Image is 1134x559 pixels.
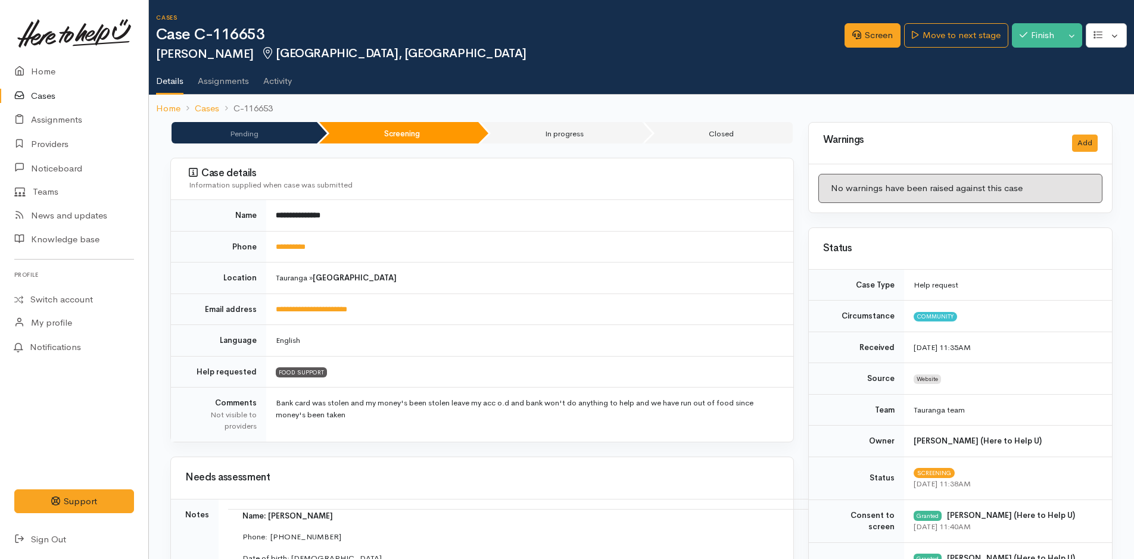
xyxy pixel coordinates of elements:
[198,60,249,93] a: Assignments
[1012,23,1062,48] button: Finish
[171,325,266,357] td: Language
[242,531,836,543] p: Phone: [PHONE_NUMBER]
[319,122,478,143] li: Screening
[914,521,1098,533] div: [DATE] 11:40AM
[481,122,642,143] li: In progress
[914,312,957,321] span: Community
[156,26,845,43] h1: Case C-116653
[809,301,904,332] td: Circumstance
[156,14,845,21] h6: Cases
[219,102,273,115] li: C-116653
[242,511,333,521] span: Name: [PERSON_NAME]
[171,356,266,388] td: Help requested
[809,426,904,457] td: Owner
[809,394,904,426] td: Team
[14,489,134,514] button: Support
[1072,135,1098,152] button: Add
[185,472,779,483] h3: Needs assessment
[156,102,180,115] a: Home
[261,46,526,61] span: [GEOGRAPHIC_DATA], [GEOGRAPHIC_DATA]
[809,363,904,395] td: Source
[644,122,792,143] li: Closed
[171,263,266,294] td: Location
[276,273,397,283] span: Tauranga »
[149,95,1134,123] nav: breadcrumb
[195,102,219,115] a: Cases
[818,174,1102,203] div: No warnings have been raised against this case
[845,23,901,48] a: Screen
[914,511,942,520] div: Granted
[189,167,779,179] h3: Case details
[904,270,1112,301] td: Help request
[156,60,183,95] a: Details
[914,405,965,415] span: Tauranga team
[313,273,397,283] b: [GEOGRAPHIC_DATA]
[914,468,955,477] span: Screening
[266,388,793,442] td: Bank card was stolen and my money's been stolen leave my acc o.d and bank won't do anything to he...
[914,342,971,352] time: [DATE] 11:35AM
[172,122,317,143] li: Pending
[947,510,1075,520] b: [PERSON_NAME] (Here to Help U)
[904,23,1008,48] a: Move to next stage
[171,231,266,263] td: Phone
[914,374,941,384] span: Website
[14,267,134,283] h6: Profile
[189,179,779,191] div: Information supplied when case was submitted
[809,499,904,542] td: Consent to screen
[809,457,904,499] td: Status
[276,367,327,377] span: FOOD SUPPORT
[823,135,1058,146] h3: Warnings
[171,293,266,325] td: Email address
[171,200,266,231] td: Name
[171,388,266,442] td: Comments
[156,47,845,61] h2: [PERSON_NAME]
[823,243,1098,254] h3: Status
[185,409,257,432] div: Not visible to providers
[266,325,793,357] td: English
[263,60,292,93] a: Activity
[914,436,1042,446] b: [PERSON_NAME] (Here to Help U)
[809,332,904,363] td: Received
[914,478,1098,490] div: [DATE] 11:38AM
[809,270,904,301] td: Case Type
